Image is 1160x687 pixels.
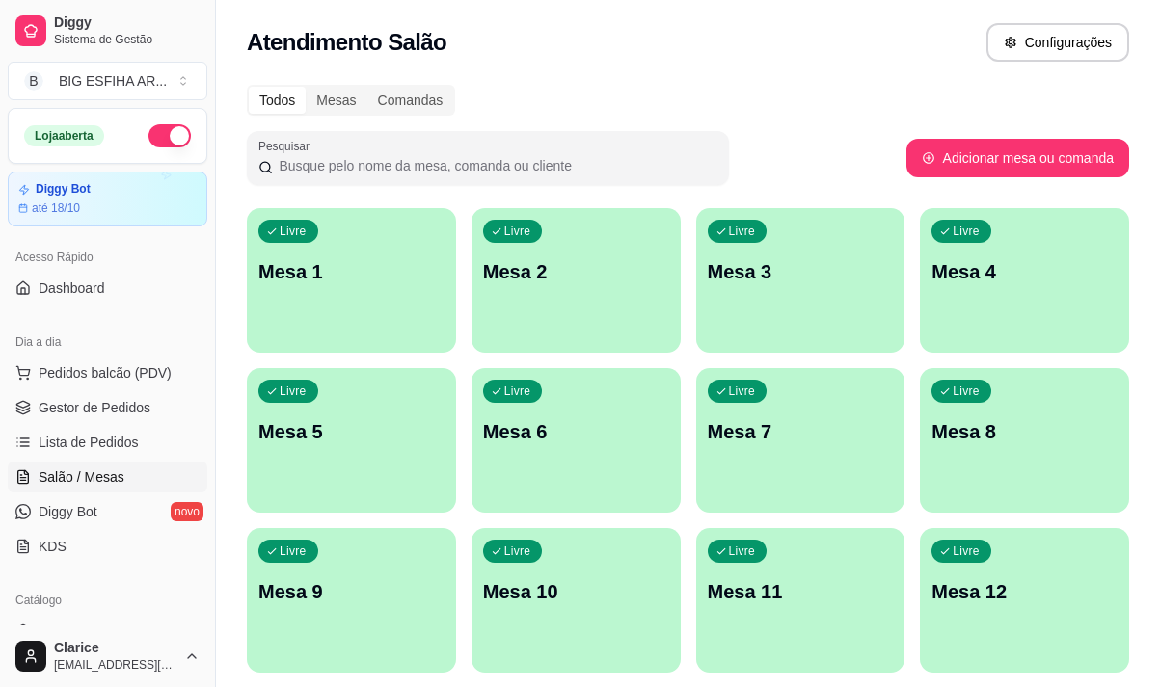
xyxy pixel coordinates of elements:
[8,616,207,647] a: Produtos
[708,418,894,445] p: Mesa 7
[24,71,43,91] span: B
[483,578,669,605] p: Mesa 10
[931,578,1118,605] p: Mesa 12
[8,273,207,304] a: Dashboard
[8,427,207,458] a: Lista de Pedidos
[8,633,207,679] button: Clarice[EMAIL_ADDRESS][DOMAIN_NAME]
[258,258,445,285] p: Mesa 1
[280,543,307,559] p: Livre
[729,543,756,559] p: Livre
[8,357,207,388] button: Pedidos balcão (PDV)
[696,528,905,673] button: LivreMesa 11
[247,27,446,58] h2: Atendimento Salão
[249,87,306,114] div: Todos
[953,224,980,239] p: Livre
[504,543,531,559] p: Livre
[54,14,200,32] span: Diggy
[8,172,207,226] a: Diggy Botaté 18/10
[280,224,307,239] p: Livre
[148,124,191,147] button: Alterar Status
[920,208,1129,353] button: LivreMesa 4
[920,528,1129,673] button: LivreMesa 12
[472,528,681,673] button: LivreMesa 10
[8,462,207,492] a: Salão / Mesas
[696,208,905,353] button: LivreMesa 3
[953,543,980,559] p: Livre
[247,368,456,513] button: LivreMesa 5
[906,139,1129,177] button: Adicionar mesa ou comanda
[258,418,445,445] p: Mesa 5
[483,418,669,445] p: Mesa 6
[696,368,905,513] button: LivreMesa 7
[8,327,207,357] div: Dia a dia
[8,62,207,100] button: Select a team
[54,657,176,673] span: [EMAIL_ADDRESS][DOMAIN_NAME]
[931,418,1118,445] p: Mesa 8
[920,368,1129,513] button: LivreMesa 8
[54,640,176,657] span: Clarice
[273,156,717,175] input: Pesquisar
[504,383,531,399] p: Livre
[8,585,207,616] div: Catálogo
[39,278,105,298] span: Dashboard
[483,258,669,285] p: Mesa 2
[729,224,756,239] p: Livre
[953,383,980,399] p: Livre
[729,383,756,399] p: Livre
[258,578,445,605] p: Mesa 9
[280,383,307,399] p: Livre
[54,32,200,47] span: Sistema de Gestão
[367,87,454,114] div: Comandas
[36,182,91,197] article: Diggy Bot
[247,528,456,673] button: LivreMesa 9
[708,258,894,285] p: Mesa 3
[39,363,172,383] span: Pedidos balcão (PDV)
[39,502,97,521] span: Diggy Bot
[39,537,67,556] span: KDS
[39,621,93,641] span: Produtos
[247,208,456,353] button: LivreMesa 1
[986,23,1129,62] button: Configurações
[306,87,366,114] div: Mesas
[59,71,167,91] div: BIG ESFIHA AR ...
[32,200,80,216] article: até 18/10
[708,578,894,605] p: Mesa 11
[24,125,104,146] div: Loja aberta
[258,138,316,154] label: Pesquisar
[8,531,207,562] a: KDS
[8,392,207,423] a: Gestor de Pedidos
[8,496,207,527] a: Diggy Botnovo
[931,258,1118,285] p: Mesa 4
[39,433,139,452] span: Lista de Pedidos
[472,368,681,513] button: LivreMesa 6
[39,467,124,487] span: Salão / Mesas
[8,8,207,54] a: DiggySistema de Gestão
[8,242,207,273] div: Acesso Rápido
[504,224,531,239] p: Livre
[39,398,150,417] span: Gestor de Pedidos
[472,208,681,353] button: LivreMesa 2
